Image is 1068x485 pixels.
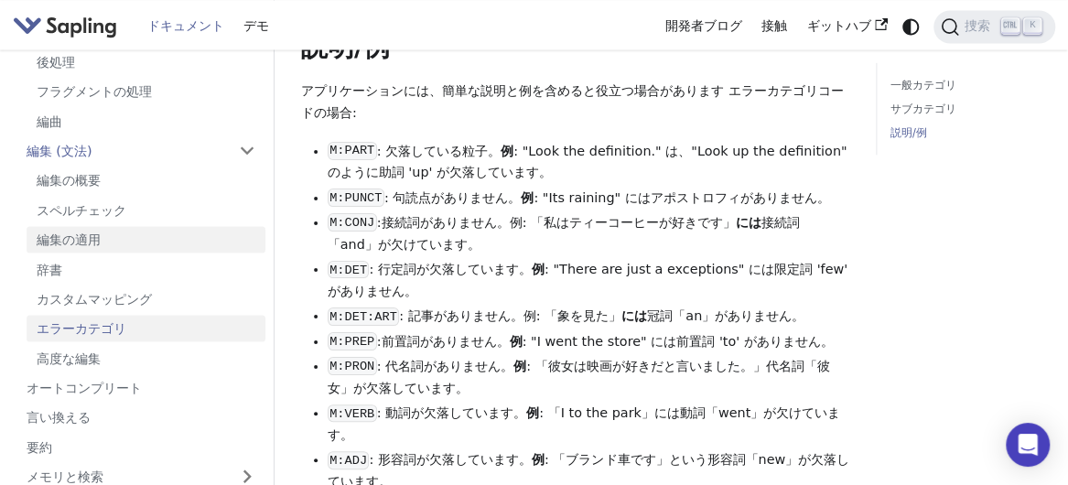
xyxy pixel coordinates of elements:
code: M:CONJ [328,213,377,232]
button: 検索 (Ctrl+K) [933,10,1055,43]
a: 説明/例 [890,124,1035,141]
font: ギットハブ [807,18,871,33]
a: 高度な編集 [27,344,265,371]
font: : 欠落している粒子。 : "Look the definition." は、"Look up the definition" のように助詞 'up' が欠落しています。 [328,144,847,180]
code: M:DET [328,261,370,279]
a: カスタムマッピング [27,286,265,312]
p: アプリケーションには、簡単な説明と例を含めると役立つ場合があります エラーカテゴリコードの場合: [301,81,850,124]
font: : 動詞が欠落しています。 : 「I to the park」には動詞「went」が欠けています。 [328,405,841,442]
strong: 例 [521,190,534,205]
font: : 行定詞が欠落しています。 : "There are just a exceptions" には限定詞 'few' がありません。 [328,262,847,298]
code: M:DET:ART [328,307,400,326]
code: M:PREP [328,332,377,350]
a: 編集 (文法) [16,137,265,164]
font: : 記事がありません。例: 「象を見た」 冠詞「an」がありません。 [399,308,804,323]
a: サブカテゴリ [890,100,1035,117]
a: 接触 [751,12,797,40]
font: : 代名詞がありません。 : 「彼女は映画が好きだと言いました。」代名詞「彼女」が欠落しています。 [328,359,830,395]
font: :前置詞がありません。 : "I went the store" には前置詞 'to' がありません。 [377,334,834,349]
div: インターコムメッセンジャーを開く [1006,423,1050,467]
a: 編曲 [27,107,265,134]
a: デモ [233,12,279,40]
a: フラグメントの処理 [27,78,265,104]
a: ドキュメント [137,12,234,40]
a: ギットハブ [797,12,897,40]
code: M:ADJ [328,451,370,469]
a: 開発者ブログ [655,12,752,40]
span: 捜索 [959,17,1001,35]
font: : 句読点がありません。 : "Its raining" にはアポストロフィがありません。 [384,190,830,205]
a: オートコンプリート [16,374,265,401]
button: ダークモードとライトモードの切り替え(現在はシステムモード) [897,13,923,39]
kbd: K [1023,17,1041,34]
a: 編集の適用 [27,226,265,253]
strong: には [736,215,761,230]
strong: 例 [501,144,513,158]
a: スペルチェック [27,196,265,222]
a: 一般カテゴリ [890,76,1035,93]
code: M:PART [328,142,377,160]
img: Sapling.ai [13,13,117,39]
code: M:PRON [328,357,377,375]
a: Sapling.ai [13,13,124,39]
font: :接続詞がありません。例: 「私はティーコーヒーが好きです」 接続詞「and」が欠けています。 [328,215,800,252]
strong: 例 [513,359,526,373]
a: 辞書 [27,255,265,282]
strong: 例 [510,334,523,349]
a: 後処理 [27,48,265,75]
a: エラーカテゴリ [27,315,265,341]
a: 編集の概要 [27,167,265,193]
code: M:PUNCT [328,189,384,207]
strong: 例 [532,262,545,276]
strong: 例 [532,452,545,467]
strong: には [621,308,647,323]
a: 要約 [16,433,265,459]
a: 言い換える [16,404,265,430]
code: M:VERB [328,404,377,423]
strong: 例 [526,405,539,420]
